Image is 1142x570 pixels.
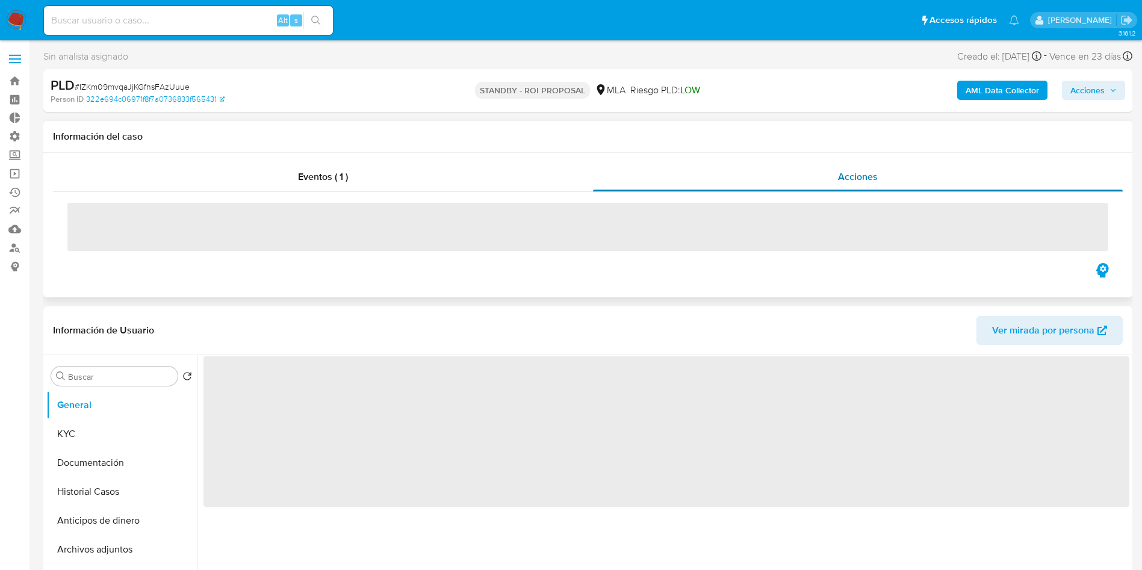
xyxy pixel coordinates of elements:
[1049,50,1121,63] span: Vence en 23 días
[1048,14,1116,26] p: gustavo.deseta@mercadolibre.com
[475,82,590,99] p: STANDBY - ROI PROPOSAL
[294,14,298,26] span: s
[1044,48,1047,64] span: -
[46,420,197,448] button: KYC
[838,170,878,184] span: Acciones
[44,13,333,28] input: Buscar usuario o caso...
[1070,81,1105,100] span: Acciones
[992,316,1094,345] span: Ver mirada por persona
[957,48,1041,64] div: Creado el: [DATE]
[1062,81,1125,100] button: Acciones
[278,14,288,26] span: Alt
[56,371,66,381] button: Buscar
[46,506,197,535] button: Anticipos de dinero
[46,477,197,506] button: Historial Casos
[182,371,192,385] button: Volver al orden por defecto
[86,94,225,105] a: 322e694c06971f8f7a0736833f565431
[957,81,1047,100] button: AML Data Collector
[298,170,348,184] span: Eventos ( 1 )
[929,14,997,26] span: Accesos rápidos
[1009,15,1019,25] a: Notificaciones
[46,391,197,420] button: General
[303,12,328,29] button: search-icon
[75,81,190,93] span: # IZKm09mvqaJjKGfnsFAzUuue
[51,94,84,105] b: Person ID
[67,203,1108,251] span: ‌
[46,448,197,477] button: Documentación
[43,50,128,63] span: Sin analista asignado
[53,131,1123,143] h1: Información del caso
[68,371,173,382] input: Buscar
[203,356,1129,507] span: ‌
[976,316,1123,345] button: Ver mirada por persona
[51,75,75,94] b: PLD
[1120,14,1133,26] a: Salir
[630,84,700,97] span: Riesgo PLD:
[680,83,700,97] span: LOW
[46,535,197,564] button: Archivos adjuntos
[53,324,154,336] h1: Información de Usuario
[595,84,625,97] div: MLA
[966,81,1039,100] b: AML Data Collector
